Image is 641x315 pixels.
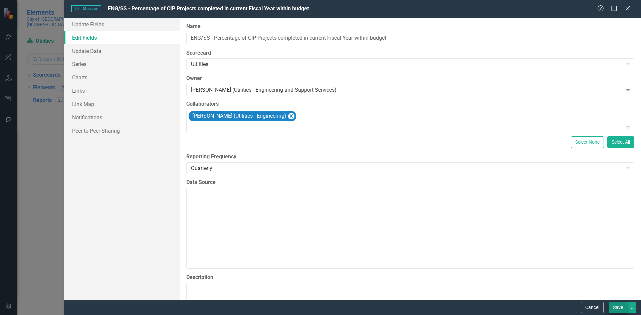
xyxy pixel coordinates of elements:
[288,113,294,119] div: Remove Salvador Zuniga (Utilities - Engineering)
[186,179,634,186] label: Data Source
[191,61,623,68] div: Utilities
[64,84,180,97] a: Links
[190,111,287,121] div: [PERSON_NAME] (Utilities - Engineering)
[571,136,604,148] button: Select None
[609,302,627,313] button: Save
[186,100,634,108] label: Collaborators
[64,111,180,124] a: Notifications
[191,164,623,172] div: Quarterly
[186,274,634,281] label: Description
[64,44,180,58] a: Update Data
[186,32,634,44] input: Measure Name
[191,86,623,94] div: [PERSON_NAME] (Utilities - Engineering and Support Services)
[186,153,634,161] label: Reporting Frequency
[64,97,180,111] a: Link Map
[64,18,180,31] a: Update Fields
[64,71,180,84] a: Charts
[581,302,604,313] button: Cancel
[108,5,309,12] span: ENG/SS - Percentage of CIP Projects completed in current Fiscal Year within budget
[607,136,634,148] button: Select All
[186,49,634,57] label: Scorecard
[64,57,180,71] a: Series
[186,75,634,82] label: Owner
[186,23,634,30] label: Name
[64,124,180,137] a: Peer-to-Peer Sharing
[64,31,180,44] a: Edit Fields
[71,5,101,12] span: Measure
